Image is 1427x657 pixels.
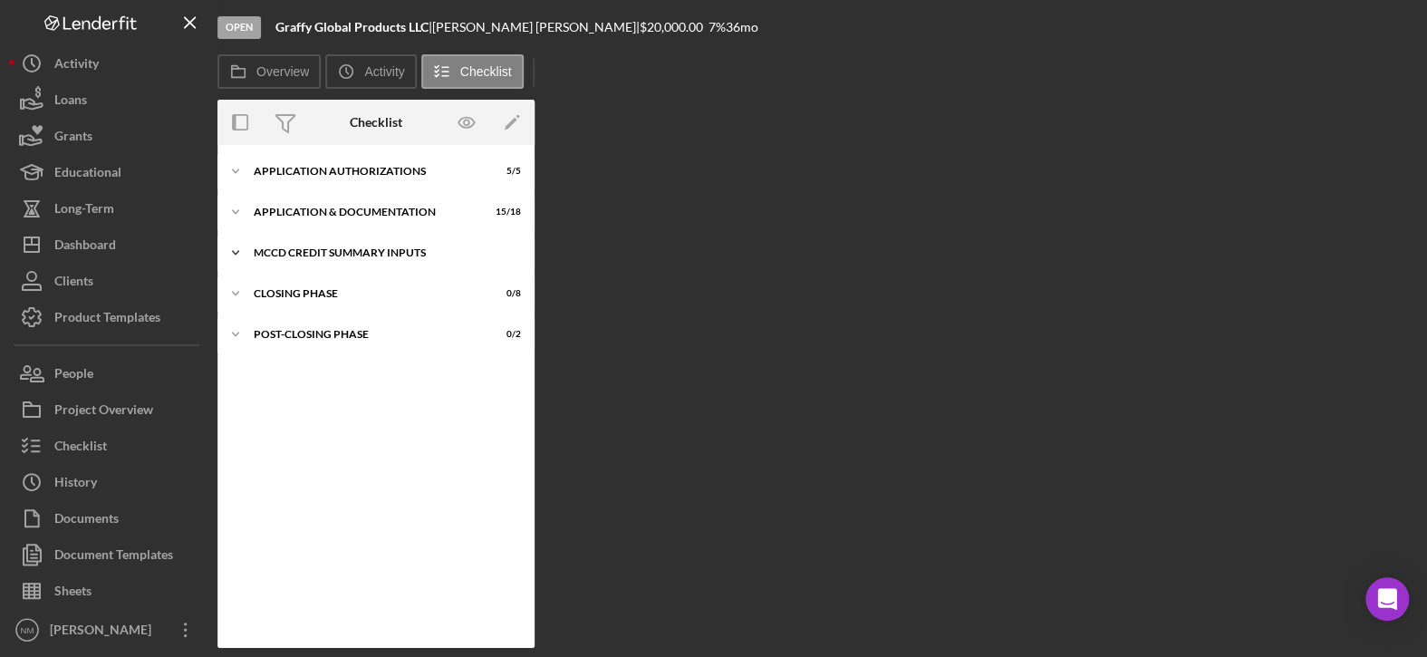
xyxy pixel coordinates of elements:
button: Document Templates [9,536,208,573]
button: Product Templates [9,299,208,335]
button: People [9,355,208,391]
div: Closing Phase [254,288,476,299]
label: Checklist [460,64,512,79]
label: Activity [364,64,404,79]
div: 15 / 18 [488,207,521,217]
button: Long-Term [9,190,208,227]
b: Graffy Global Products LLC [275,19,429,34]
button: Educational [9,154,208,190]
div: 7 % [709,20,726,34]
div: [PERSON_NAME] [PERSON_NAME] | [432,20,640,34]
div: Grants [54,118,92,159]
div: 0 / 8 [488,288,521,299]
div: 5 / 5 [488,166,521,177]
div: 36 mo [726,20,758,34]
button: Checklist [421,54,524,89]
div: [PERSON_NAME] [45,612,163,652]
div: Dashboard [54,227,116,267]
div: Application & Documentation [254,207,476,217]
div: Post-Closing Phase [254,329,476,340]
div: | [275,20,432,34]
div: Clients [54,263,93,304]
div: Activity [54,45,99,86]
button: Dashboard [9,227,208,263]
button: Clients [9,263,208,299]
div: 0 / 2 [488,329,521,340]
button: Documents [9,500,208,536]
div: Project Overview [54,391,153,432]
div: Checklist [350,115,402,130]
div: Long-Term [54,190,114,231]
div: Sheets [54,573,92,614]
label: Overview [256,64,309,79]
button: Sheets [9,573,208,609]
button: Activity [9,45,208,82]
button: Checklist [9,428,208,464]
div: Educational [54,154,121,195]
div: Loans [54,82,87,122]
div: Open Intercom Messenger [1365,577,1409,621]
div: $20,000.00 [640,20,709,34]
div: Documents [54,500,119,541]
div: Checklist [54,428,107,469]
text: NM [21,625,34,635]
div: Open [217,16,261,39]
div: Product Templates [54,299,160,340]
button: NM[PERSON_NAME] [9,612,208,648]
div: Application Authorizations [254,166,476,177]
button: Project Overview [9,391,208,428]
div: MCCD Credit Summary Inputs [254,247,512,258]
div: Document Templates [54,536,173,577]
button: Loans [9,82,208,118]
button: Overview [217,54,321,89]
button: Grants [9,118,208,154]
button: Activity [325,54,416,89]
div: History [54,464,97,505]
div: People [54,355,93,396]
button: History [9,464,208,500]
